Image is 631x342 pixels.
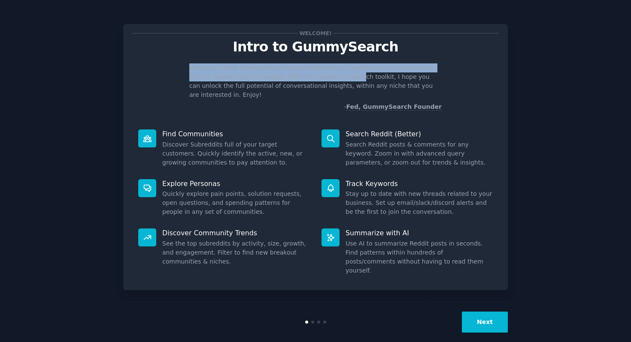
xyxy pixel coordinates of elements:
[344,102,442,111] div: -
[346,179,493,188] p: Track Keywords
[346,129,493,138] p: Search Reddit (Better)
[132,39,499,54] p: Intro to GummySearch
[189,63,442,99] p: Welcome! I built GummySearch because Reddit is a treasure trove of information, but not always ea...
[346,103,442,111] a: Fed, GummySearch Founder
[346,228,493,237] p: Summarize with AI
[162,228,309,237] p: Discover Community Trends
[346,140,493,167] dd: Search Reddit posts & comments for any keyword. Zoom in with advanced query parameters, or zoom o...
[162,129,309,138] p: Find Communities
[298,29,333,38] span: Welcome!
[462,312,508,333] button: Next
[162,140,309,167] dd: Discover Subreddits full of your target customers. Quickly identify the active, new, or growing c...
[162,239,309,266] dd: See the top subreddits by activity, size, growth, and engagement. Filter to find new breakout com...
[346,189,493,216] dd: Stay up to date with new threads related to your business. Set up email/slack/discord alerts and ...
[162,189,309,216] dd: Quickly explore pain points, solution requests, open questions, and spending patterns for people ...
[162,179,309,188] p: Explore Personas
[346,239,493,275] dd: Use AI to summarize Reddit posts in seconds. Find patterns within hundreds of posts/comments with...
